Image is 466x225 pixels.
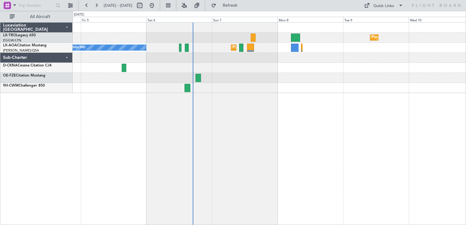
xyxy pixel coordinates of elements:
span: D-CKNA [3,64,18,67]
a: EGGW/LTN [3,38,21,43]
div: [DATE] [74,12,84,17]
a: LX-TROLegacy 650 [3,34,36,37]
button: Quick Links [361,1,406,10]
button: All Aircraft [7,12,66,22]
div: Fri 5 [81,17,146,22]
div: Sat 6 [146,17,212,22]
div: Planned Maint [GEOGRAPHIC_DATA] ([GEOGRAPHIC_DATA]) [233,43,329,52]
div: Mon 8 [278,17,343,22]
div: Planned Maint Dusseldorf [372,33,412,42]
div: Sun 7 [212,17,278,22]
a: [PERSON_NAME]/QSA [3,48,39,53]
span: All Aircraft [16,15,64,19]
span: 9H-CWM [3,84,19,87]
span: LX-AOA [3,44,17,47]
button: Refresh [208,1,245,10]
input: Trip Number [19,1,54,10]
div: Quick Links [373,3,394,9]
a: D-CKNACessna Citation CJ4 [3,64,52,67]
span: OE-FZE [3,74,16,77]
span: [DATE] - [DATE] [104,3,132,8]
a: LX-AOACitation Mustang [3,44,47,47]
span: LX-TRO [3,34,16,37]
a: OE-FZECitation Mustang [3,74,45,77]
a: 9H-CWMChallenger 850 [3,84,45,87]
span: Refresh [217,3,243,8]
div: Tue 9 [343,17,409,22]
